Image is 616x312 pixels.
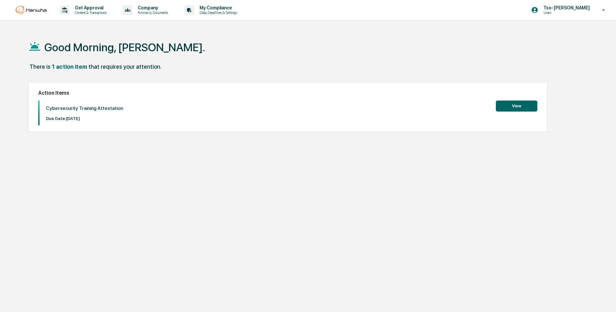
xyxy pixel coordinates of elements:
p: Company [132,5,171,10]
h2: Action Items [38,90,537,96]
p: Due Date: [DATE] [46,116,123,121]
p: Get Approval [70,5,110,10]
p: Tso-[PERSON_NAME] [538,5,593,10]
p: Policies & Documents [132,10,171,15]
p: Users [538,10,593,15]
div: There is [29,63,51,70]
img: logo [16,6,47,14]
p: My Compliance [194,5,240,10]
div: that requires your attention. [88,63,162,70]
p: Cybersecurity Training Attestation [46,105,123,111]
button: View [496,101,537,112]
h1: Good Morning, [PERSON_NAME]. [44,41,205,54]
a: View [496,102,537,109]
div: 1 action item [52,63,87,70]
p: Data, Deadlines & Settings [194,10,240,15]
p: Content & Transactions [70,10,110,15]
